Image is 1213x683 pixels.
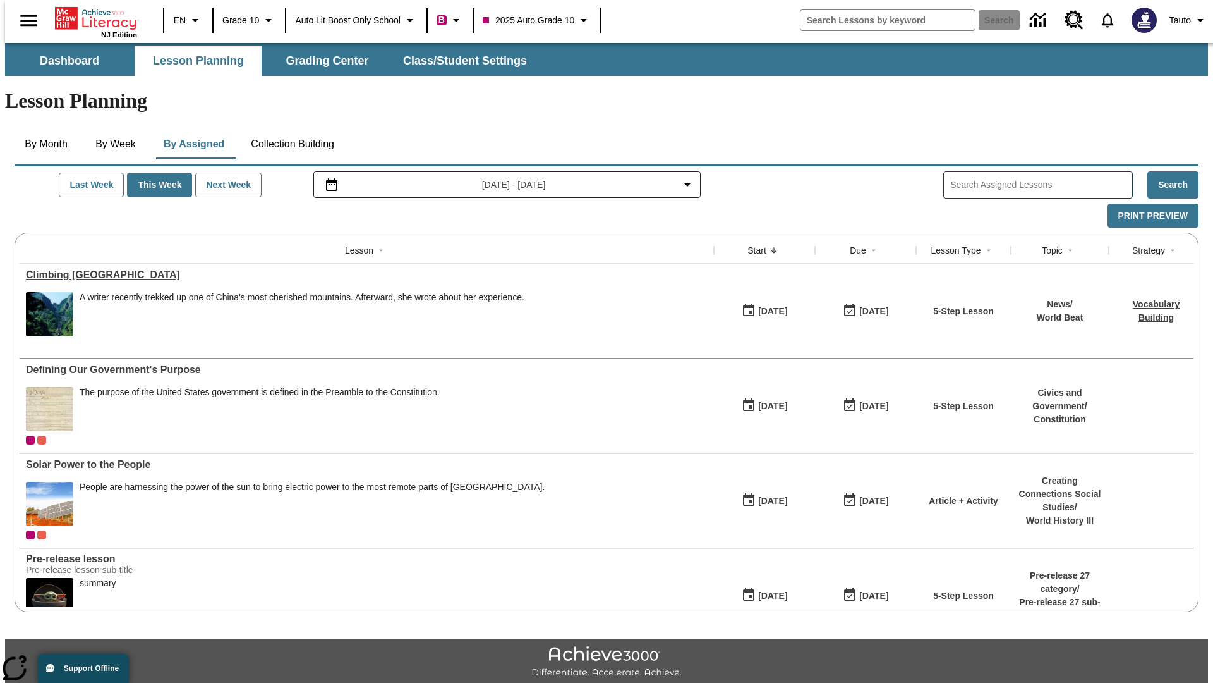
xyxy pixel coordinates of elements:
span: Support Offline [64,664,119,673]
span: summary [80,578,116,622]
div: People are harnessing the power of the sun to bring electric power to the most remote parts of Af... [80,482,545,526]
p: Civics and Government / [1017,386,1102,413]
button: By Month [15,129,78,159]
p: 5-Step Lesson [933,305,994,318]
button: School: Auto Lit Boost only School, Select your school [290,9,423,32]
div: summary [80,578,116,589]
div: Pre-release lesson sub-title [26,565,215,575]
img: hero alt text [26,578,73,622]
a: Pre-release lesson, Lessons [26,553,708,565]
button: Grading Center [264,46,390,76]
button: 01/25/26: Last day the lesson can be accessed [838,584,893,608]
span: NJ Edition [101,31,137,39]
button: Sort [373,243,389,258]
div: [DATE] [859,493,888,509]
div: People are harnessing the power of the sun to bring electric power to the most remote parts of [G... [80,482,545,493]
button: Sort [981,243,996,258]
div: Current Class [26,436,35,445]
a: Solar Power to the People, Lessons [26,459,708,471]
p: World History III [1017,514,1102,527]
div: [DATE] [758,398,787,414]
button: 01/22/25: First time the lesson was available [737,584,792,608]
svg: Collapse Date Range Filter [680,177,695,192]
div: Pre-release lesson [26,553,708,565]
div: [DATE] [758,304,787,319]
p: News / [1037,298,1083,311]
div: [DATE] [859,304,888,319]
a: Defining Our Government's Purpose, Lessons [26,364,708,376]
button: Search [1147,171,1198,199]
div: OL 2025 Auto Grade 11 [37,531,46,539]
button: Next Week [195,173,262,197]
button: Boost Class color is violet red. Change class color [431,9,469,32]
p: Pre-release 27 category / [1017,569,1102,596]
img: 6000 stone steps to climb Mount Tai in Chinese countryside [26,292,73,336]
div: Lesson Type [931,244,981,257]
span: Grading Center [286,54,368,68]
div: Lesson [345,244,373,257]
span: Grade 10 [222,14,259,27]
div: [DATE] [758,588,787,604]
span: The purpose of the United States government is defined in the Preamble to the Constitution. [80,387,440,431]
a: Home [55,6,137,31]
div: [DATE] [758,493,787,509]
button: Last Week [59,173,124,197]
button: 04/13/26: Last day the lesson can be accessed [838,489,893,513]
p: Pre-release 27 sub-category [1017,596,1102,622]
div: SubNavbar [5,43,1208,76]
button: 07/22/25: First time the lesson was available [737,299,792,323]
button: Sort [1165,243,1180,258]
button: This Week [127,173,192,197]
button: Class: 2025 Auto Grade 10, Select your class [478,9,596,32]
img: This historic document written in calligraphic script on aged parchment, is the Preamble of the C... [26,387,73,431]
button: 07/01/25: First time the lesson was available [737,394,792,418]
p: 5-Step Lesson [933,589,994,603]
button: Collection Building [241,129,344,159]
p: Constitution [1017,413,1102,426]
div: Defining Our Government's Purpose [26,364,708,376]
div: Current Class [26,531,35,539]
div: Solar Power to the People [26,459,708,471]
p: Creating Connections Social Studies / [1017,474,1102,514]
button: Select the date range menu item [319,177,696,192]
div: A writer recently trekked up one of China's most cherished mountains. Afterward, she wrote about ... [80,292,524,336]
button: 04/07/25: First time the lesson was available [737,489,792,513]
div: [DATE] [859,588,888,604]
a: Vocabulary Building [1133,299,1180,323]
div: Home [55,4,137,39]
span: [DATE] - [DATE] [482,178,546,192]
button: Select a new avatar [1124,4,1164,37]
button: By Week [84,129,147,159]
p: Article + Activity [929,495,998,508]
button: 03/31/26: Last day the lesson can be accessed [838,394,893,418]
button: Dashboard [6,46,133,76]
div: OL 2025 Auto Grade 11 [37,436,46,445]
span: Tauto [1169,14,1191,27]
span: Class/Student Settings [403,54,527,68]
span: Lesson Planning [153,54,244,68]
span: EN [174,14,186,27]
p: 5-Step Lesson [933,400,994,413]
button: Class/Student Settings [393,46,537,76]
div: Topic [1042,244,1063,257]
div: The purpose of the United States government is defined in the Preamble to the Constitution. [80,387,440,398]
button: Language: EN, Select a language [168,9,208,32]
div: A writer recently trekked up one of China's most cherished mountains. Afterward, she wrote about ... [80,292,524,303]
input: Search Assigned Lessons [950,176,1132,194]
button: Print Preview [1107,204,1198,228]
a: Resource Center, Will open in new tab [1057,3,1091,37]
div: Due [850,244,866,257]
div: SubNavbar [5,46,538,76]
img: Achieve3000 Differentiate Accelerate Achieve [531,646,682,679]
button: Lesson Planning [135,46,262,76]
button: Grade: Grade 10, Select a grade [217,9,281,32]
a: Data Center [1022,3,1057,38]
button: Profile/Settings [1164,9,1213,32]
button: By Assigned [154,129,234,159]
div: Climbing Mount Tai [26,269,708,281]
